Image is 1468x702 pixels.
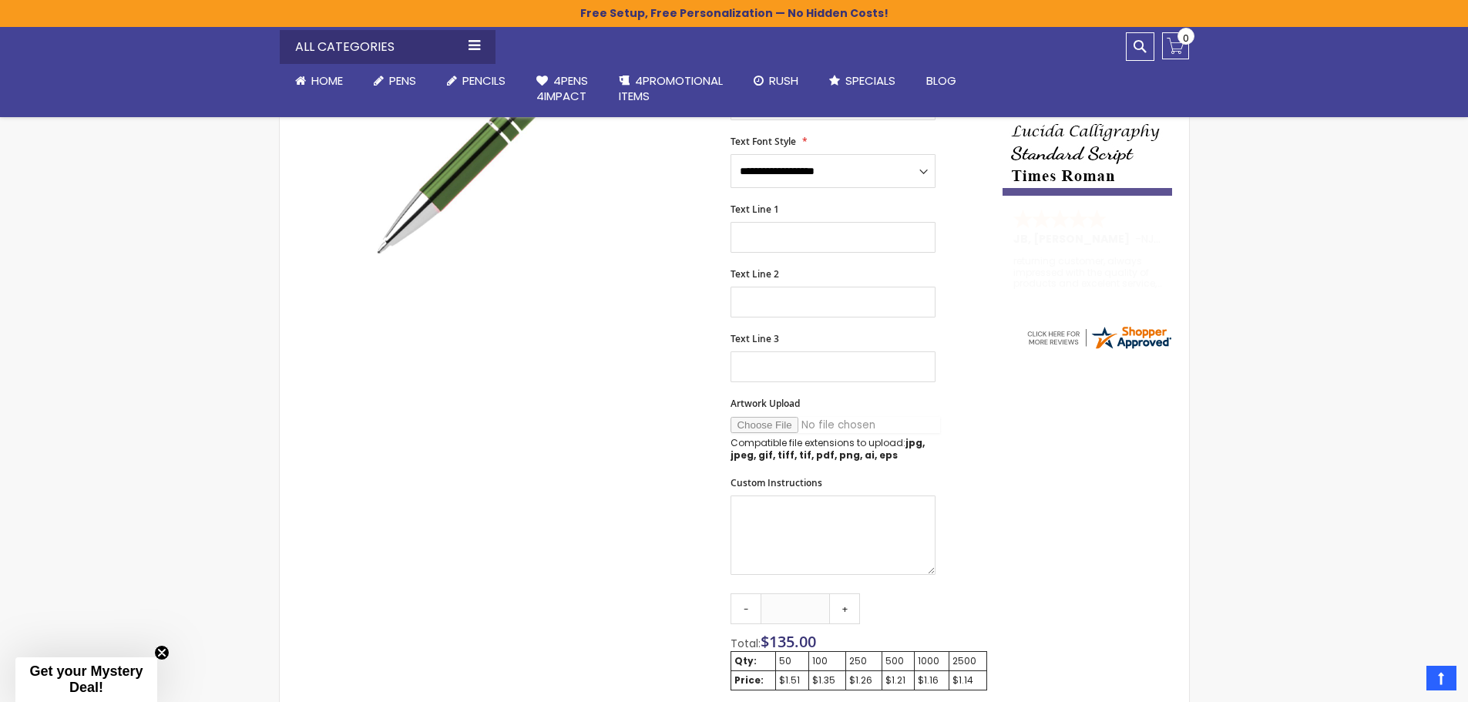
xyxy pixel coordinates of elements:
[731,397,800,410] span: Artwork Upload
[731,135,796,148] span: Text Font Style
[918,655,946,667] div: 1000
[1162,32,1189,59] a: 0
[15,657,157,702] div: Get your Mystery Deal!Close teaser
[462,72,506,89] span: Pencils
[432,64,521,98] a: Pencils
[918,674,946,687] div: $1.16
[1135,231,1269,247] span: - ,
[521,64,603,114] a: 4Pens4impact
[812,655,841,667] div: 100
[619,72,723,104] span: 4PROMOTIONAL ITEMS
[952,674,983,687] div: $1.14
[536,72,588,104] span: 4Pens 4impact
[1183,31,1189,45] span: 0
[738,64,814,98] a: Rush
[731,437,936,462] p: Compatible file extensions to upload:
[952,655,983,667] div: 2500
[911,64,972,98] a: Blog
[769,72,798,89] span: Rush
[280,30,495,64] div: All Categories
[1013,231,1135,247] span: JB, [PERSON_NAME]
[731,203,779,216] span: Text Line 1
[358,64,432,98] a: Pens
[1013,256,1163,289] div: returning customer, always impressed with the quality of products and excelent service, will retu...
[926,72,956,89] span: Blog
[29,663,143,695] span: Get your Mystery Deal!
[1025,341,1173,354] a: 4pens.com certificate URL
[731,436,925,462] strong: jpg, jpeg, gif, tiff, tif, pdf, png, ai, eps
[812,674,841,687] div: $1.35
[734,673,764,687] strong: Price:
[734,654,757,667] strong: Qty:
[1003,47,1172,196] img: font-personalization-examples
[769,631,816,652] span: 135.00
[829,593,860,624] a: +
[1426,666,1456,690] a: Top
[731,636,761,651] span: Total:
[845,72,895,89] span: Specials
[1025,324,1173,351] img: 4pens.com widget logo
[603,64,738,114] a: 4PROMOTIONALITEMS
[761,631,816,652] span: $
[885,674,911,687] div: $1.21
[311,72,343,89] span: Home
[389,72,416,89] span: Pens
[731,332,779,345] span: Text Line 3
[779,674,806,687] div: $1.51
[779,655,806,667] div: 50
[731,267,779,280] span: Text Line 2
[280,64,358,98] a: Home
[849,655,878,667] div: 250
[814,64,911,98] a: Specials
[1141,231,1161,247] span: NJ
[731,593,761,624] a: -
[849,674,878,687] div: $1.26
[154,645,170,660] button: Close teaser
[885,655,911,667] div: 500
[731,476,822,489] span: Custom Instructions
